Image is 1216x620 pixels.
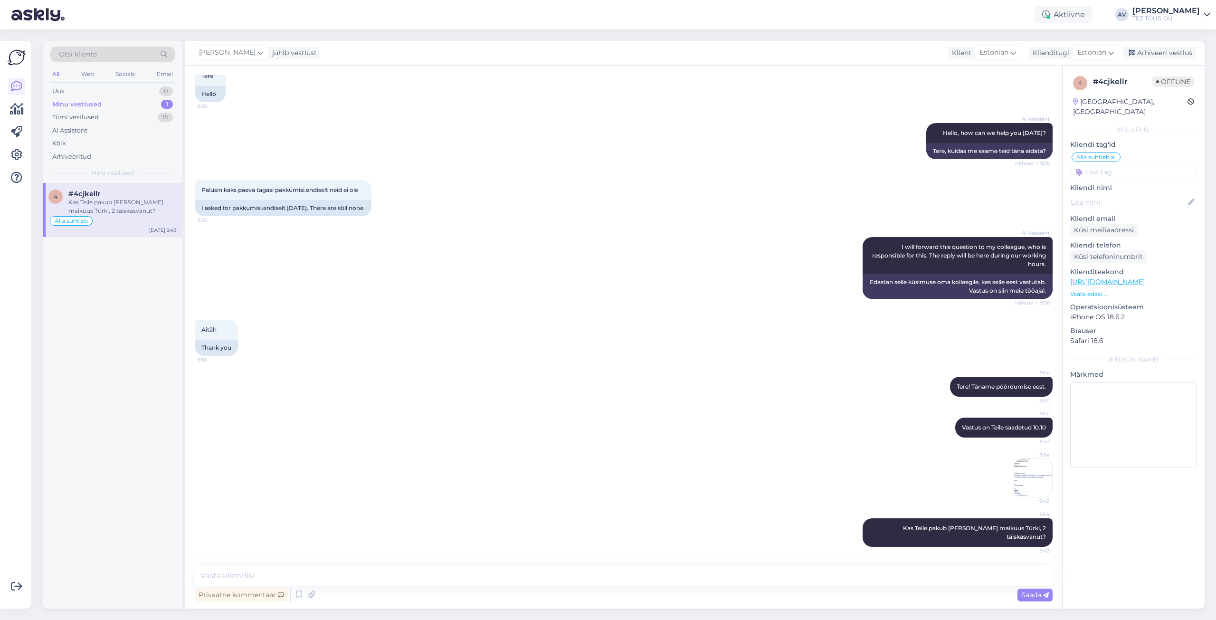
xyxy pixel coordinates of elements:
img: Askly Logo [8,48,26,67]
span: Saada [1021,591,1049,599]
div: 15 [158,113,173,122]
p: Brauser [1070,326,1197,336]
div: Thank you [195,340,238,356]
span: Palusin kaks päeva tagasi pakkumisi.endiselt neid ei ole [201,186,358,193]
span: Sille [1014,451,1049,458]
p: Klienditeekond [1070,267,1197,277]
div: Hello [195,86,226,102]
span: 4 [54,193,57,200]
div: Tere, kuidas me saame teid täna aidata? [926,143,1053,159]
div: Uus [52,86,64,96]
span: Sille [1014,369,1050,376]
span: Aitäh [201,326,217,333]
span: 9:42 [1014,438,1050,445]
div: Küsi telefoninumbrit [1070,250,1147,263]
div: Minu vestlused [52,100,102,109]
p: Kliendi telefon [1070,240,1197,250]
p: Kliendi tag'id [1070,140,1197,150]
div: Web [79,68,96,80]
div: Arhiveeri vestlus [1123,47,1196,59]
span: [PERSON_NAME] [199,48,256,58]
a: [URL][DOMAIN_NAME] [1070,277,1145,286]
span: 9:36 [198,356,233,363]
span: Hello, how can we help you [DATE]? [943,129,1046,136]
p: Safari 18.6 [1070,336,1197,346]
p: Kliendi nimi [1070,183,1197,193]
div: [GEOGRAPHIC_DATA], [GEOGRAPHIC_DATA] [1073,97,1187,117]
div: Arhiveeritud [52,152,91,162]
span: Otsi kliente [59,49,97,59]
div: Privaatne kommentaar [195,589,287,601]
span: Kas Teile pakub [PERSON_NAME] maikuus Türki, 2 täiskasvanut? [903,525,1047,540]
div: [PERSON_NAME] [1132,7,1200,15]
div: TEZ TOUR OÜ [1132,15,1200,22]
span: AI Assistent [1014,115,1050,123]
div: I asked for pakkumisi.endiselt [DATE]. There are still none. [195,200,371,216]
div: All [50,68,61,80]
div: Edastan selle küsimuse oma kolleegile, kes selle eest vastutab. Vastus on siin meie tööajal. [863,274,1053,299]
div: Kõik [52,139,66,148]
span: I will forward this question to my colleague, who is responsible for this. The reply will be here... [872,243,1047,267]
div: [DATE] 9:43 [149,227,177,234]
p: Märkmed [1070,370,1197,380]
span: Sille [1014,511,1050,518]
div: Klient [948,48,971,58]
div: Email [155,68,175,80]
span: 9:40 [1014,397,1050,404]
img: Attachment [1014,459,1052,497]
p: Kliendi email [1070,214,1197,224]
p: iPhone OS 18.6.2 [1070,312,1197,322]
div: Socials [114,68,137,80]
div: Kas Teile pakub [PERSON_NAME] maikuus Türki, 2 täiskasvanut? [68,198,177,215]
input: Lisa nimi [1071,197,1186,208]
div: # 4cjkellr [1093,76,1152,87]
span: Estonian [979,48,1008,58]
div: Tiimi vestlused [52,113,99,122]
span: Offline [1152,76,1194,87]
div: Küsi meiliaadressi [1070,224,1138,237]
span: Alla suhtleb [1076,154,1110,160]
div: [PERSON_NAME] [1070,355,1197,364]
span: 9:43 [1014,547,1050,554]
div: Kliendi info [1070,125,1197,134]
span: Minu vestlused [91,169,134,177]
div: 1 [161,100,173,109]
a: [PERSON_NAME]TEZ TOUR OÜ [1132,7,1210,22]
input: Lisa tag [1070,165,1197,179]
span: Nähtud ✓ 9:36 [1014,160,1050,167]
span: AI Assistent [1014,229,1050,237]
div: juhib vestlust [268,48,317,58]
span: #4cjkellr [68,190,100,198]
span: Alla suhtleb [55,218,88,224]
span: Vastus on Teile saadetud 10.10 [962,424,1046,431]
span: 9:36 [198,103,233,110]
span: Sille [1014,410,1050,417]
div: AV [1115,8,1129,21]
span: Estonian [1077,48,1106,58]
div: AI Assistent [52,126,87,135]
p: Operatsioonisüsteem [1070,302,1197,312]
span: 9:36 [198,217,233,224]
div: Klienditugi [1029,48,1069,58]
p: Vaata edasi ... [1070,290,1197,298]
span: Tere! Täname pöördumise eest. [957,383,1046,390]
div: Aktiivne [1035,6,1092,23]
div: 0 [159,86,173,96]
span: Nähtud ✓ 9:36 [1014,299,1050,306]
span: Tere [201,72,213,79]
span: 9:42 [1014,497,1049,505]
span: 4 [1078,79,1082,86]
